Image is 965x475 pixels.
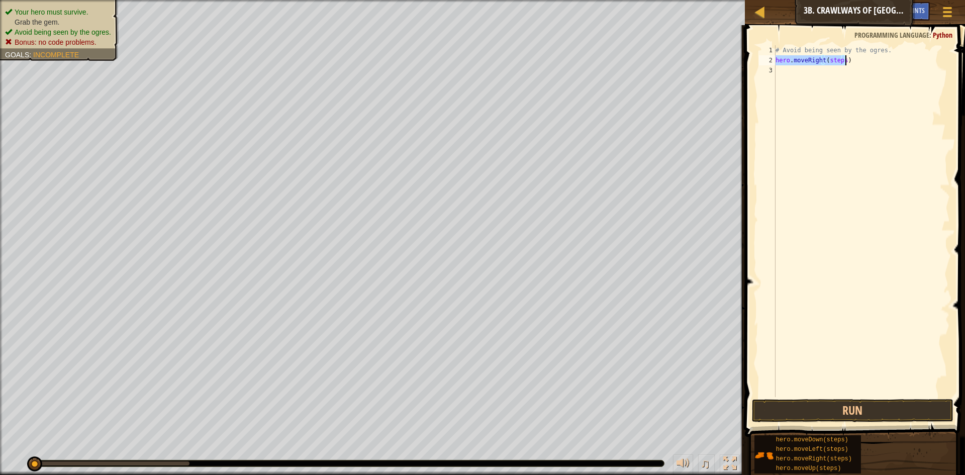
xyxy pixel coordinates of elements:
span: Python [933,30,952,40]
span: Avoid being seen by the ogres. [15,28,111,36]
div: 1 [759,45,776,55]
li: Avoid being seen by the ogres. [5,27,111,37]
button: Run [752,399,953,422]
span: Bonus: no code problems. [15,38,96,46]
span: hero.moveLeft(steps) [776,446,848,453]
button: Toggle fullscreen [720,454,740,475]
img: portrait.png [754,446,774,465]
span: Grab the gem. [15,18,60,26]
span: ♫ [700,456,710,471]
div: 3 [759,65,776,75]
span: Your hero must survive. [15,8,88,16]
div: 2 [759,55,776,65]
span: : [929,30,933,40]
span: Hints [908,6,925,15]
span: hero.moveUp(steps) [776,465,841,472]
span: hero.moveDown(steps) [776,436,848,443]
span: Goals [5,51,29,59]
li: Your hero must survive. [5,7,111,17]
span: Incomplete [33,51,79,59]
button: Show game menu [935,2,960,26]
span: hero.moveRight(steps) [776,455,852,462]
button: Adjust volume [673,454,693,475]
span: : [29,51,33,59]
li: Grab the gem. [5,17,111,27]
span: Programming language [854,30,929,40]
li: Bonus: no code problems. [5,37,111,47]
button: ♫ [698,454,715,475]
